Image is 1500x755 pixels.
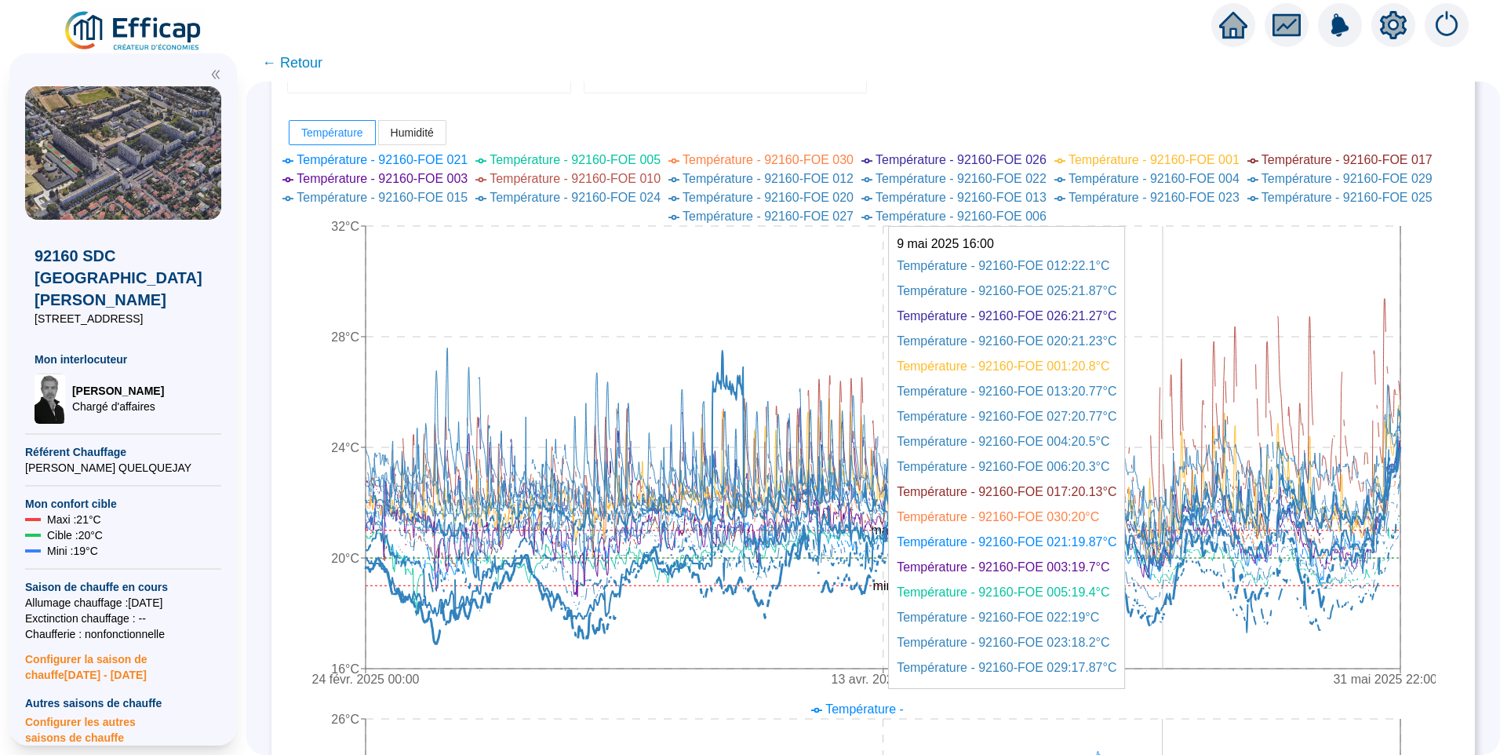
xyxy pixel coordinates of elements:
[490,191,661,204] span: Température - 92160-FOE 024
[873,579,894,593] tspan: min
[1262,191,1433,204] span: Température - 92160-FOE 025
[490,172,661,185] span: Température - 92160-FOE 010
[1262,172,1433,185] span: Température - 92160-FOE 029
[25,460,221,476] span: [PERSON_NAME] QUELQUEJAY
[825,702,904,716] span: Température -
[297,191,468,204] span: Température - 92160-FOE 015
[683,210,854,223] span: Température - 92160-FOE 027
[25,496,221,512] span: Mon confort cible
[25,711,221,746] span: Configurer les autres saisons de chauffe
[876,172,1047,185] span: Température - 92160-FOE 022
[683,191,854,204] span: Température - 92160-FOE 020
[1069,191,1240,204] span: Température - 92160-FOE 023
[35,245,212,311] span: 92160 SDC [GEOGRAPHIC_DATA][PERSON_NAME]
[210,69,221,80] span: double-left
[1333,673,1437,686] tspan: 31 mai 2025 22:00
[47,512,101,527] span: Maxi : 21 °C
[262,52,322,74] span: ← Retour
[72,383,164,399] span: [PERSON_NAME]
[25,444,221,460] span: Référent Chauffage
[25,611,221,626] span: Exctinction chauffage : --
[876,153,1047,166] span: Température - 92160-FOE 026
[1318,3,1362,47] img: alerts
[312,673,420,686] tspan: 24 févr. 2025 00:00
[1262,153,1433,166] span: Température - 92160-FOE 017
[1272,11,1301,39] span: fund
[876,191,1047,204] span: Température - 92160-FOE 013
[25,579,221,595] span: Saison de chauffe en cours
[832,673,936,686] tspan: 13 avr. 2025 12:00
[331,330,359,344] tspan: 28°C
[683,153,854,166] span: Température - 92160-FOE 030
[72,399,164,414] span: Chargé d'affaires
[25,626,221,642] span: Chaufferie : non fonctionnelle
[331,441,359,454] tspan: 24°C
[391,126,434,139] span: Humidité
[331,220,359,233] tspan: 32°C
[47,527,103,543] span: Cible : 20 °C
[331,662,359,676] tspan: 16°C
[25,642,221,683] span: Configurer la saison de chauffe [DATE] - [DATE]
[876,210,1047,223] span: Température - 92160-FOE 006
[25,695,221,711] span: Autres saisons de chauffe
[1379,11,1407,39] span: setting
[297,172,468,185] span: Température - 92160-FOE 003
[301,126,363,139] span: Température
[35,374,66,424] img: Chargé d'affaires
[683,172,854,185] span: Température - 92160-FOE 012
[63,9,205,53] img: efficap energie logo
[1069,153,1240,166] span: Température - 92160-FOE 001
[871,523,894,537] tspan: max
[331,552,359,565] tspan: 20°C
[331,713,359,726] tspan: 26°C
[25,595,221,611] span: Allumage chauffage : [DATE]
[1219,11,1247,39] span: home
[47,543,98,559] span: Mini : 19 °C
[35,352,212,367] span: Mon interlocuteur
[490,153,661,166] span: Température - 92160-FOE 005
[1425,3,1469,47] img: alerts
[1069,172,1240,185] span: Température - 92160-FOE 004
[297,153,468,166] span: Température - 92160-FOE 021
[35,311,212,326] span: [STREET_ADDRESS]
